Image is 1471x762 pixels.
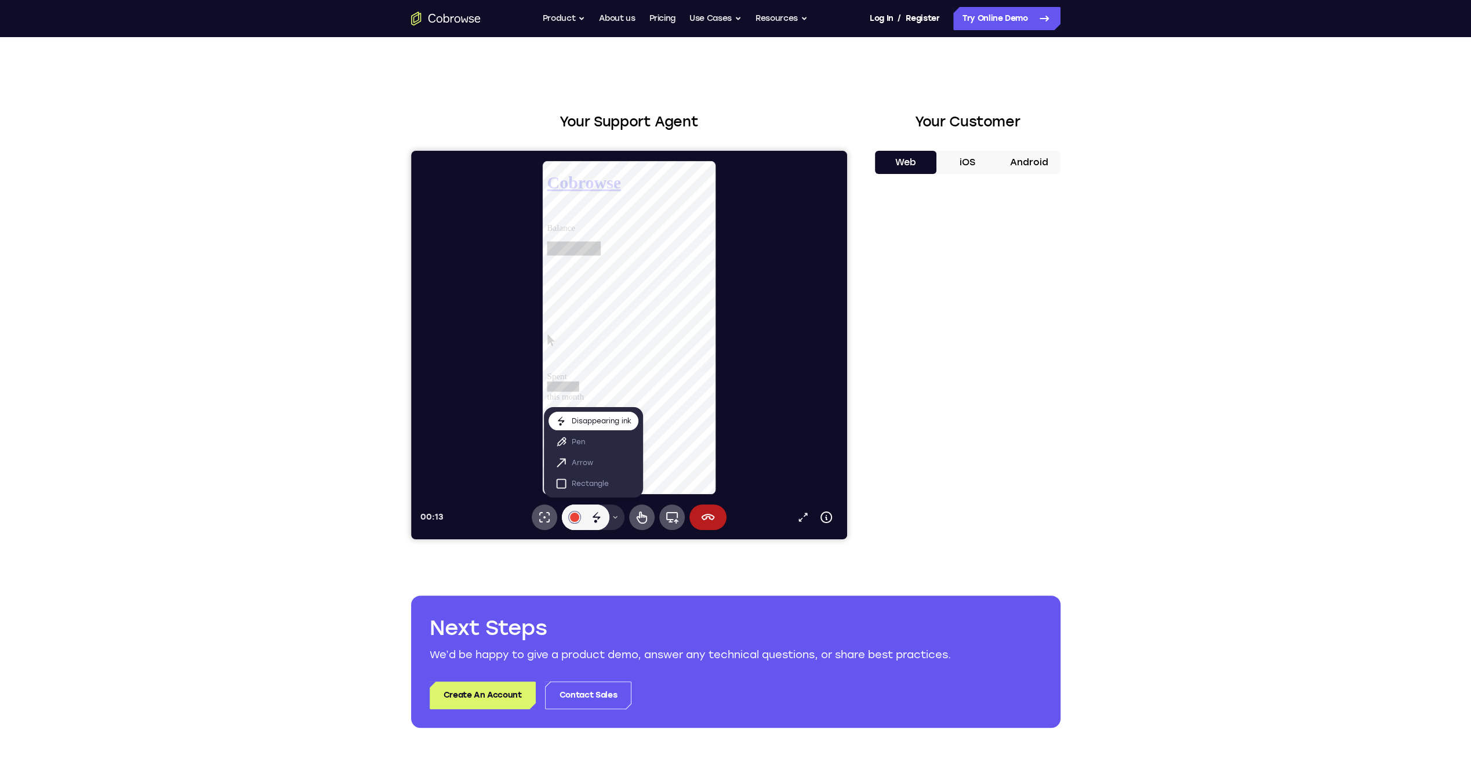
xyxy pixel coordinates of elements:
[953,7,1060,30] a: Try Online Demo
[411,111,847,132] h2: Your Support Agent
[906,7,939,30] a: Register
[936,151,998,174] button: iOS
[649,7,675,30] a: Pricing
[430,614,1042,642] h2: Next Steps
[689,7,742,30] button: Use Cases
[870,7,893,30] a: Log In
[545,681,631,709] a: Contact Sales
[411,151,847,539] iframe: Agent
[875,111,1060,132] h2: Your Customer
[543,7,586,30] button: Product
[756,7,808,30] button: Resources
[430,647,1042,663] p: We’d be happy to give a product demo, answer any technical questions, or share best practices.
[599,7,635,30] a: About us
[898,12,901,26] span: /
[411,12,481,26] a: Go to the home page
[430,681,536,709] a: Create An Account
[998,151,1060,174] button: Android
[875,151,937,174] button: Web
